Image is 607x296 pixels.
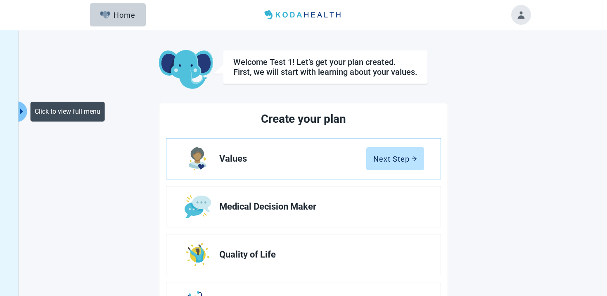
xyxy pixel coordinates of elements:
img: Koda Elephant [159,50,213,90]
span: Values [219,154,366,164]
span: arrow-right [411,156,417,162]
a: Edit Values section [166,138,441,179]
div: Welcome Test 1! Let’s get your plan created. First, we will start with learning about your values. [233,57,417,77]
h2: Create your plan [197,110,410,128]
span: Medical Decision Maker [219,202,417,212]
span: caret-right [18,107,26,115]
img: Koda Health [261,8,346,21]
button: ElephantHome [90,3,146,26]
span: Quality of Life [219,250,417,260]
div: Home [100,11,135,19]
button: Toggle account menu [511,5,531,25]
div: Click to view full menu [31,102,105,122]
div: Next Step [373,155,417,163]
img: Elephant [100,11,110,19]
a: Edit Medical Decision Maker section [166,186,441,227]
button: Expand menu [17,101,27,122]
button: Next Steparrow-right [366,147,424,170]
a: Edit Quality of Life section [166,234,441,275]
